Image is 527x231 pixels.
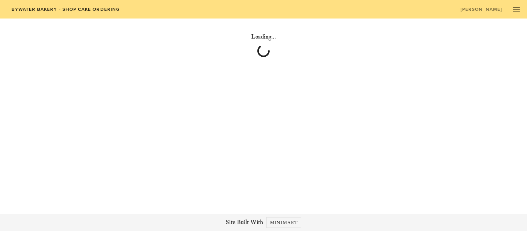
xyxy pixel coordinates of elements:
a: Bywater Bakery - Shop Cake Ordering [6,4,125,15]
a: [PERSON_NAME] [455,4,507,15]
span: Bywater Bakery - Shop Cake Ordering [11,7,120,12]
a: Minimart [266,217,301,228]
span: Site Built With [226,218,263,227]
span: Minimart [270,220,298,226]
span: [PERSON_NAME] [460,7,502,12]
h4: Loading... [49,32,478,42]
